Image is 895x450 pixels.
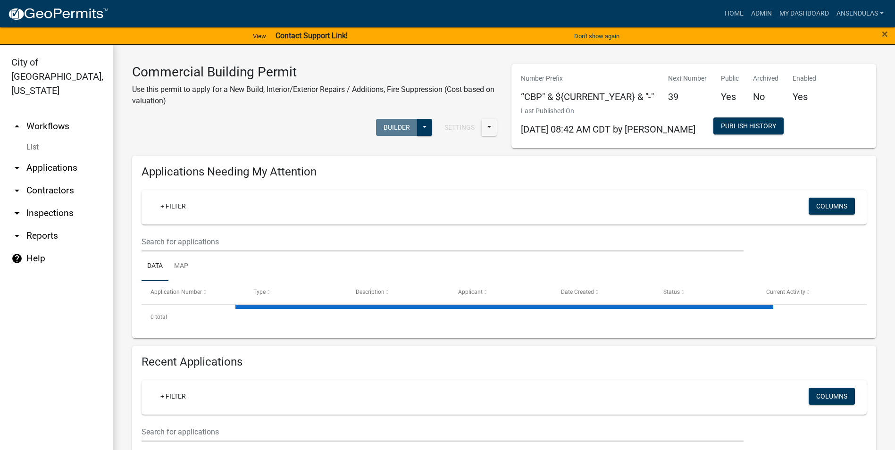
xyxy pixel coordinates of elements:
button: Columns [809,388,855,405]
a: Data [142,251,168,282]
span: Current Activity [766,289,805,295]
p: Public [721,74,739,83]
datatable-header-cell: Current Activity [757,281,860,304]
a: View [249,28,270,44]
input: Search for applications [142,422,744,442]
datatable-header-cell: Date Created [552,281,654,304]
p: Archived [753,74,778,83]
button: Don't show again [570,28,623,44]
datatable-header-cell: Description [347,281,449,304]
button: Publish History [713,117,784,134]
i: arrow_drop_down [11,185,23,196]
a: Home [721,5,747,23]
input: Search for applications [142,232,744,251]
span: Application Number [151,289,202,295]
a: + Filter [153,388,193,405]
p: Last Published On [521,106,695,116]
datatable-header-cell: Application Number [142,281,244,304]
a: Admin [747,5,776,23]
button: Columns [809,198,855,215]
span: Description [356,289,385,295]
span: Applicant [458,289,483,295]
datatable-header-cell: Applicant [449,281,552,304]
button: Settings [437,119,482,136]
strong: Contact Support Link! [276,31,348,40]
i: arrow_drop_up [11,121,23,132]
a: + Filter [153,198,193,215]
i: arrow_drop_down [11,208,23,219]
a: Map [168,251,194,282]
h3: Commercial Building Permit [132,64,497,80]
datatable-header-cell: Type [244,281,346,304]
i: arrow_drop_down [11,162,23,174]
h4: Recent Applications [142,355,867,369]
datatable-header-cell: Status [654,281,757,304]
span: Status [663,289,680,295]
button: Close [882,28,888,40]
div: 0 total [142,305,867,329]
i: arrow_drop_down [11,230,23,242]
h5: Yes [721,91,739,102]
p: Number Prefix [521,74,654,83]
span: [DATE] 08:42 AM CDT by [PERSON_NAME] [521,124,695,135]
h5: Yes [793,91,816,102]
span: Date Created [561,289,594,295]
p: Enabled [793,74,816,83]
span: Type [253,289,266,295]
button: Builder [376,119,418,136]
p: Use this permit to apply for a New Build, Interior/Exterior Repairs / Additions, Fire Suppression... [132,84,497,107]
h5: “CBP" & ${CURRENT_YEAR} & "-" [521,91,654,102]
wm-modal-confirm: Workflow Publish History [713,123,784,130]
a: My Dashboard [776,5,833,23]
i: help [11,253,23,264]
a: ansendulas [833,5,887,23]
h5: No [753,91,778,102]
h5: 39 [668,91,707,102]
h4: Applications Needing My Attention [142,165,867,179]
p: Next Number [668,74,707,83]
span: × [882,27,888,41]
